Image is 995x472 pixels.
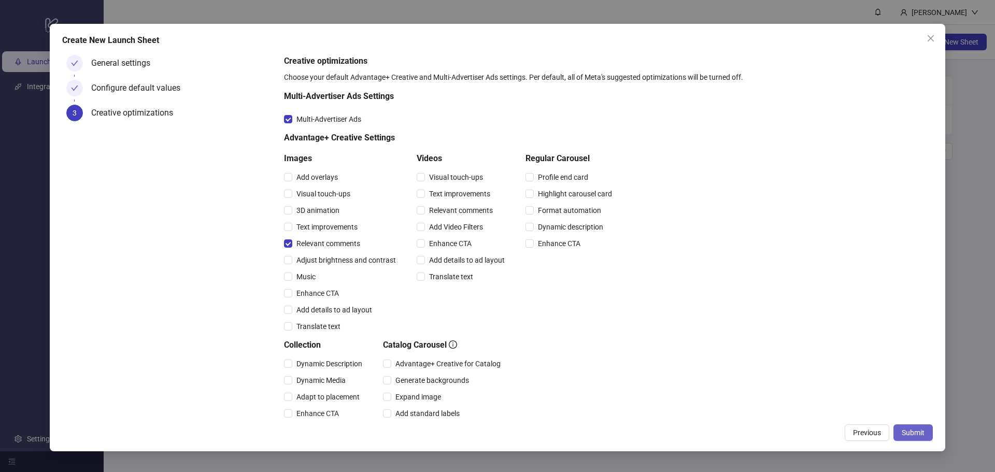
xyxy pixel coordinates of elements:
span: Format automation [534,205,605,216]
span: Previous [853,428,881,437]
span: Visual touch-ups [292,188,354,199]
span: Relevant comments [292,238,364,249]
span: Translate text [425,271,477,282]
span: 3 [73,109,77,117]
span: Adapt to placement [292,391,364,403]
span: Translate text [292,321,345,332]
span: Dynamic Description [292,358,366,369]
span: Multi-Advertiser Ads [292,113,365,125]
h5: Creative optimizations [284,55,929,67]
span: Text improvements [292,221,362,233]
span: Dynamic description [534,221,607,233]
h5: Regular Carousel [525,152,616,165]
span: close [927,34,935,42]
div: General settings [91,55,159,71]
span: Dynamic Media [292,375,350,386]
span: 3D animation [292,205,344,216]
span: Profile end card [534,171,592,183]
span: Enhance CTA [292,408,343,419]
h5: Catalog Carousel [383,339,505,351]
span: Add standard labels [391,408,464,419]
div: Configure default values [91,80,189,96]
h5: Videos [417,152,509,165]
span: Advantage+ Creative for Catalog [391,358,505,369]
button: Close [922,30,939,47]
span: Enhance CTA [534,238,585,249]
span: Adjust brightness and contrast [292,254,400,266]
span: check [71,84,78,92]
h5: Multi-Advertiser Ads Settings [284,90,616,103]
span: info-circle [449,340,457,349]
span: Enhance CTA [425,238,476,249]
div: Create New Launch Sheet [62,34,933,47]
span: Highlight carousel card [534,188,616,199]
span: Submit [902,428,925,437]
div: Choose your default Advantage+ Creative and Multi-Advertiser Ads settings. Per default, all of Me... [284,71,929,83]
span: Visual touch-ups [425,171,487,183]
span: Add overlays [292,171,342,183]
span: Add Video Filters [425,221,487,233]
h5: Advantage+ Creative Settings [284,132,616,144]
span: Expand image [391,391,445,403]
h5: Collection [284,339,366,351]
span: Music [292,271,320,282]
span: Add details to ad layout [292,304,376,316]
div: Creative optimizations [91,105,181,121]
button: Previous [845,424,889,441]
h5: Images [284,152,400,165]
span: Enhance CTA [292,288,343,299]
span: check [71,60,78,67]
span: Text improvements [425,188,494,199]
span: Relevant comments [425,205,497,216]
button: Submit [893,424,933,441]
span: Generate backgrounds [391,375,473,386]
span: Add details to ad layout [425,254,509,266]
